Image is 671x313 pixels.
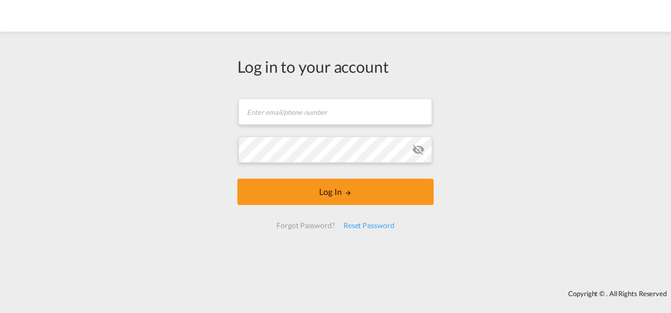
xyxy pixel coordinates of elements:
[339,216,399,235] div: Reset Password
[237,179,434,205] button: LOGIN
[237,55,434,77] div: Log in to your account
[238,99,432,125] input: Enter email/phone number
[412,143,425,156] md-icon: icon-eye-off
[272,216,339,235] div: Forgot Password?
